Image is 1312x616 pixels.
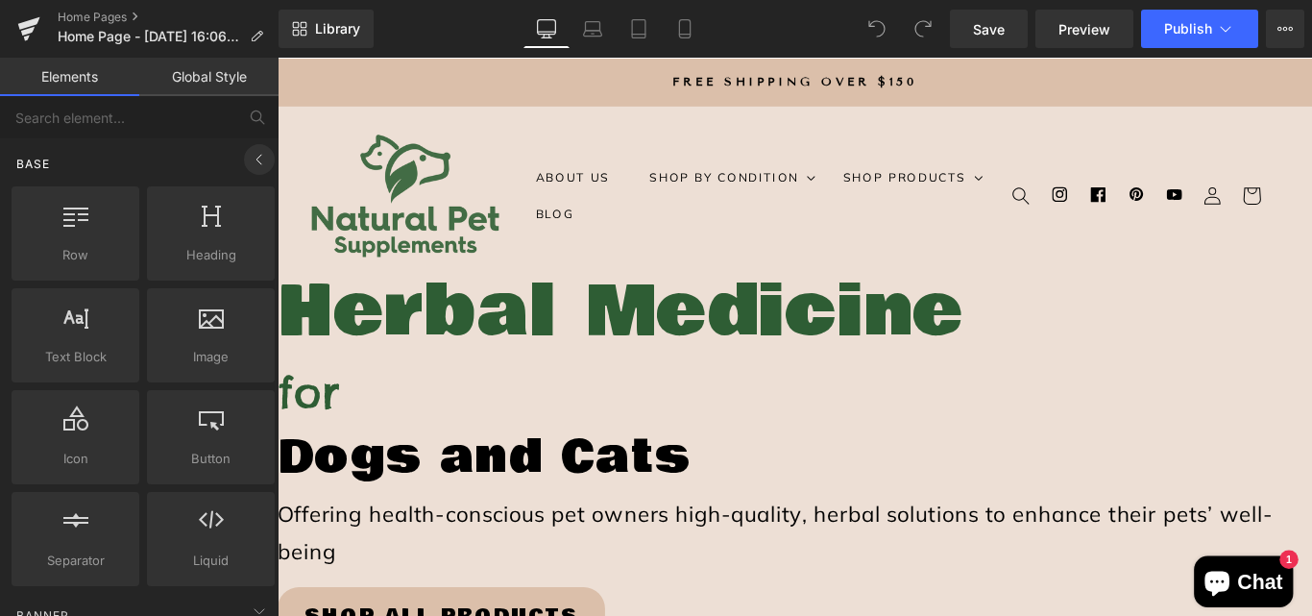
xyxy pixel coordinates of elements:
[17,449,134,469] span: Icon
[1266,10,1304,48] button: More
[813,132,857,176] summary: Search
[290,125,374,142] span: About Us
[1164,21,1212,37] span: Publish
[635,125,773,142] span: Shop Products
[1141,10,1258,48] button: Publish
[58,10,279,25] a: Home Pages
[904,10,942,48] button: Redo
[1058,19,1110,39] span: Preview
[858,10,896,48] button: Undo
[268,113,396,155] a: About Us
[613,113,800,155] summary: Shop Products
[396,113,613,155] summary: Shop By Condition
[38,86,249,223] img: Natural Pet Supplements Australia
[268,155,355,196] a: Blog
[616,10,662,48] a: Tablet
[662,10,708,48] a: Mobile
[17,347,134,367] span: Text Block
[153,551,269,571] span: Liquid
[279,10,374,48] a: New Library
[1035,10,1133,48] a: Preview
[290,166,333,184] span: Blog
[17,551,134,571] span: Separator
[139,58,279,96] a: Global Style
[315,20,360,37] span: Library
[523,10,570,48] a: Desktop
[153,347,269,367] span: Image
[153,245,269,265] span: Heading
[570,10,616,48] a: Laptop
[14,155,52,173] span: Base
[58,29,242,44] span: Home Page - [DATE] 16:06:38
[153,449,269,469] span: Button
[17,245,134,265] span: Row
[973,19,1005,39] span: Save
[418,125,586,142] span: Shop By Condition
